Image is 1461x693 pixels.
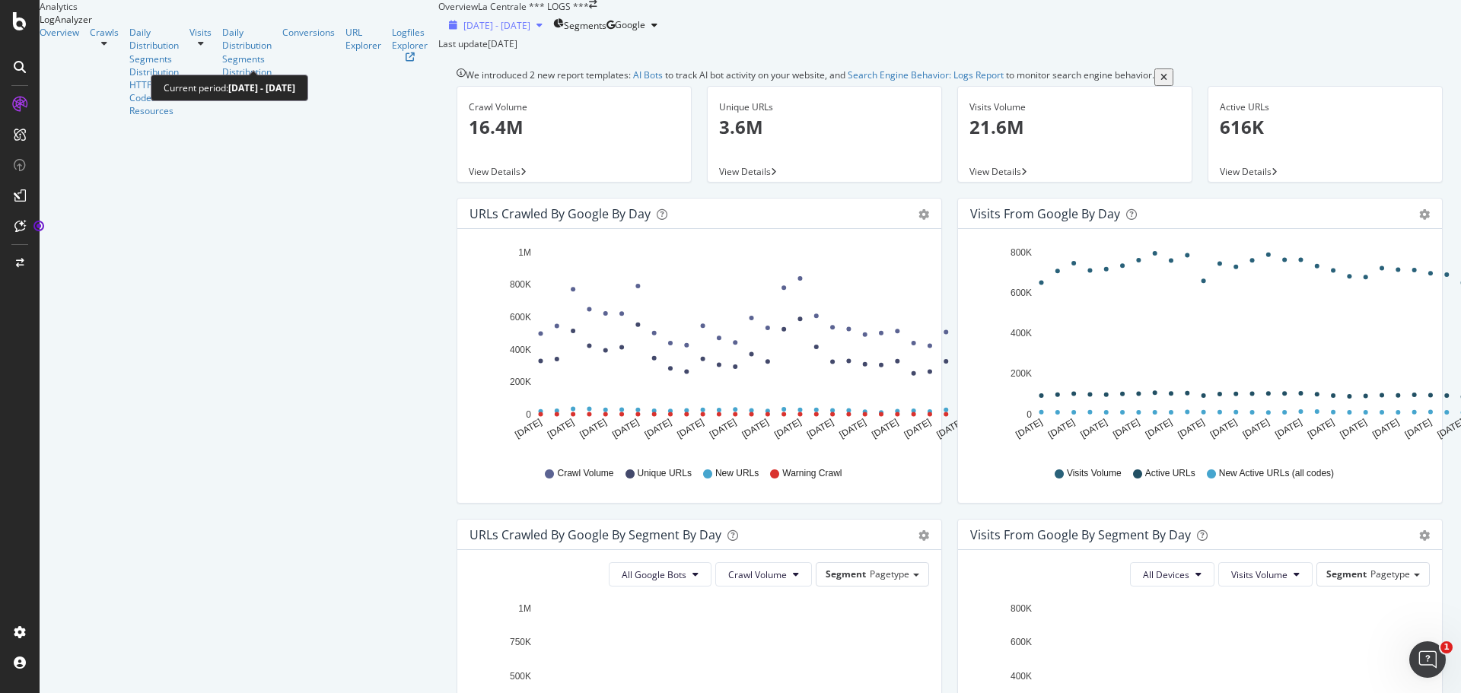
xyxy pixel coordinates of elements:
a: AI Bots [633,68,663,81]
div: info banner [457,68,1443,86]
a: Segments Distribution [222,52,272,78]
text: 500K [510,671,531,682]
div: Last update [438,37,517,50]
a: Resources [129,104,179,117]
a: Daily Distribution [129,26,179,52]
text: [DATE] [610,417,641,440]
text: 750K [510,637,531,648]
text: [DATE] [740,417,771,440]
text: [DATE] [772,417,803,440]
text: 600K [510,312,531,323]
a: Segments Distribution [129,52,179,78]
text: [DATE] [1046,417,1077,440]
text: [DATE] [1306,417,1336,440]
text: [DATE] [1014,417,1044,440]
button: All Google Bots [609,562,711,587]
span: View Details [719,165,771,178]
div: Active URLs [1220,100,1431,114]
span: Pagetype [1370,567,1410,580]
div: Visits Volume [969,100,1180,114]
text: [DATE] [643,417,673,440]
span: Visits Volume [1067,467,1122,480]
span: New Active URLs (all codes) [1219,467,1334,480]
text: [DATE] [578,417,609,440]
div: [DATE] [488,37,517,50]
a: Search Engine Behavior: Logs Report [848,68,1004,81]
text: [DATE] [675,417,705,440]
a: Crawls [90,26,119,39]
text: [DATE] [1079,417,1109,440]
span: View Details [469,165,520,178]
text: [DATE] [1338,417,1369,440]
text: 600K [1011,637,1032,648]
text: [DATE] [1241,417,1272,440]
p: 616K [1220,114,1431,140]
text: [DATE] [1144,417,1174,440]
text: 400K [510,345,531,355]
span: All Google Bots [622,568,686,581]
button: close banner [1154,68,1173,86]
text: 600K [1011,288,1032,298]
button: [DATE] - [DATE] [438,18,553,33]
span: View Details [969,165,1021,178]
text: [DATE] [708,417,738,440]
div: URL Explorer [345,26,381,52]
text: 200K [510,377,531,388]
span: New URLs [715,467,759,480]
span: Active URLs [1145,467,1195,480]
div: URLs Crawled by Google by day [469,206,651,221]
text: [DATE] [902,417,933,440]
div: A chart. [469,241,1058,453]
span: Google [615,18,645,31]
text: [DATE] [546,417,576,440]
a: Logfiles Explorer [392,26,428,61]
text: 800K [1011,603,1032,614]
text: [DATE] [1273,417,1303,440]
text: [DATE] [1176,417,1206,440]
a: Daily Distribution [222,26,272,52]
span: Crawl Volume [728,568,787,581]
div: gear [918,209,929,220]
a: HTTP Codes [129,78,179,104]
text: [DATE] [1111,417,1141,440]
button: All Devices [1130,562,1214,587]
button: Google [606,13,664,37]
div: Visits from Google By Segment By Day [970,527,1191,542]
span: All Devices [1143,568,1189,581]
text: [DATE] [1370,417,1401,440]
span: Segment [1326,567,1367,580]
div: gear [1419,530,1430,541]
span: Segment [826,567,866,580]
span: Warning Crawl [782,467,842,480]
div: gear [1419,209,1430,220]
text: 400K [1011,671,1032,682]
button: Visits Volume [1218,562,1313,587]
span: Segments [564,19,606,32]
a: Visits [189,26,212,39]
div: Conversions [282,26,335,39]
b: [DATE] - [DATE] [228,81,295,94]
span: Crawl Volume [557,467,613,480]
button: Crawl Volume [715,562,812,587]
p: 16.4M [469,114,680,140]
text: [DATE] [513,417,543,440]
span: [DATE] - [DATE] [463,19,530,32]
text: [DATE] [1403,417,1434,440]
div: Crawl Volume [469,100,680,114]
text: 0 [1027,409,1032,420]
text: 200K [1011,369,1032,380]
text: 800K [1011,247,1032,258]
div: Logfiles Explorer [392,26,428,52]
text: [DATE] [805,417,836,440]
div: Tooltip anchor [32,219,46,233]
text: 1M [518,603,531,614]
text: [DATE] [870,417,900,440]
span: Visits Volume [1231,568,1288,581]
div: gear [918,530,929,541]
span: Pagetype [870,567,909,580]
text: 1M [518,247,531,258]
